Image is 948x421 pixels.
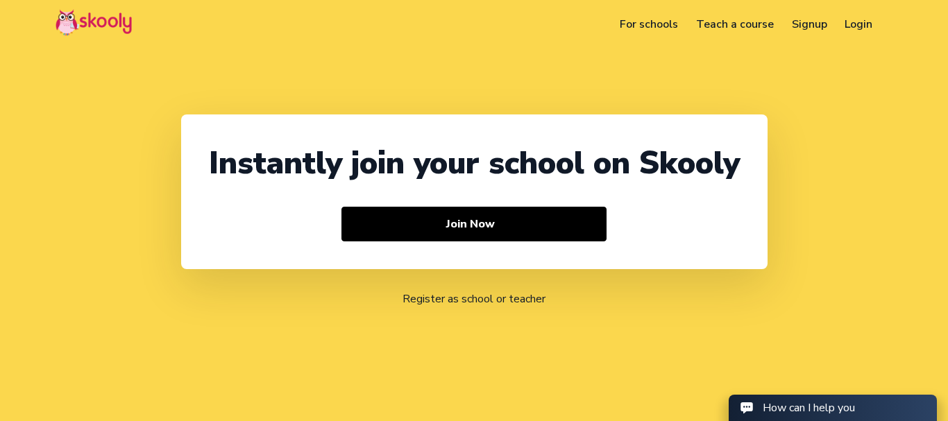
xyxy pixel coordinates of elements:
a: Teach a course [687,13,783,35]
a: For schools [611,13,688,35]
div: Instantly join your school on Skooly [209,142,740,184]
button: Join Now [341,207,607,241]
a: Signup [783,13,836,35]
a: Register as school or teacher [403,291,545,307]
a: Login [836,13,881,35]
img: Skooly [56,9,132,36]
